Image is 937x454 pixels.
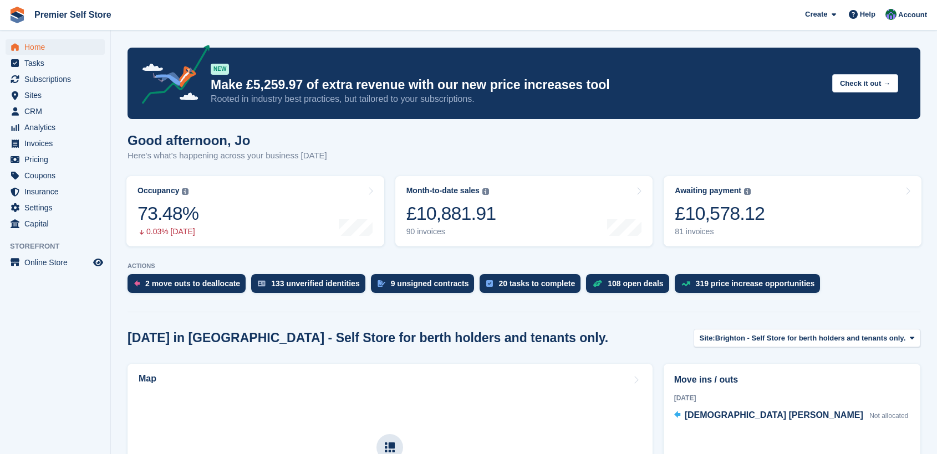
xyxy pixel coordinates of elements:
a: 2 move outs to deallocate [128,274,251,298]
a: 9 unsigned contracts [371,274,480,298]
h2: Move ins / outs [674,373,910,386]
span: Capital [24,216,91,231]
a: menu [6,39,105,55]
span: Coupons [24,168,91,183]
a: Awaiting payment £10,578.12 81 invoices [664,176,921,246]
span: Sites [24,87,91,103]
p: Here's what's happening across your business [DATE] [128,149,327,162]
img: stora-icon-8386f47178a22dfd0bd8f6a31ec36ba5ce8667c1dd55bd0f319d3a0aa187defe.svg [9,7,26,23]
div: £10,881.91 [406,202,496,225]
img: Jo Granger [885,9,897,20]
p: Make £5,259.97 of extra revenue with our new price increases tool [211,77,823,93]
span: Brighton - Self Store for berth holders and tenants only. [715,333,906,344]
span: Not allocated [869,412,908,420]
span: [DEMOGRAPHIC_DATA] [PERSON_NAME] [685,410,863,420]
img: contract_signature_icon-13c848040528278c33f63329250d36e43548de30e8caae1d1a13099fd9432cc5.svg [378,280,385,287]
a: 319 price increase opportunities [675,274,826,298]
p: ACTIONS [128,262,920,270]
span: Pricing [24,152,91,167]
div: 73.48% [138,202,198,225]
span: Home [24,39,91,55]
div: 133 unverified identities [271,279,360,288]
div: 9 unsigned contracts [391,279,469,288]
span: Tasks [24,55,91,71]
img: icon-info-grey-7440780725fd019a000dd9b08b2336e03edf1995a4989e88bcd33f0948082b44.svg [182,188,189,195]
div: Month-to-date sales [406,186,480,195]
a: 20 tasks to complete [480,274,586,298]
a: menu [6,168,105,183]
div: £10,578.12 [675,202,765,225]
img: deal-1b604bf984904fb50ccaf53a9ad4b4a5d6e5aea283cecdc64d6e3604feb123c2.svg [593,280,602,287]
div: 20 tasks to complete [498,279,575,288]
h2: [DATE] in [GEOGRAPHIC_DATA] - Self Store for berth holders and tenants only. [128,331,608,345]
h2: Map [139,374,156,384]
img: price-adjustments-announcement-icon-8257ccfd72463d97f412b2fc003d46551f7dbcb40ab6d574587a9cd5c0d94... [133,45,210,108]
span: Subscriptions [24,71,91,87]
a: menu [6,184,105,199]
a: menu [6,71,105,87]
a: Premier Self Store [30,6,116,24]
div: 108 open deals [608,279,663,288]
img: icon-info-grey-7440780725fd019a000dd9b08b2336e03edf1995a4989e88bcd33f0948082b44.svg [482,188,489,195]
img: verify_identity-adf6edd0f0f0b5bbfe63781bf79b02c33cf7c696d77639b501bdc392416b5a36.svg [258,280,266,287]
a: menu [6,200,105,215]
a: menu [6,152,105,167]
a: 133 unverified identities [251,274,371,298]
img: icon-info-grey-7440780725fd019a000dd9b08b2336e03edf1995a4989e88bcd33f0948082b44.svg [744,188,751,195]
span: Account [898,9,927,20]
a: [DEMOGRAPHIC_DATA] [PERSON_NAME] Not allocated [674,409,909,423]
h1: Good afternoon, Jo [128,133,327,148]
a: menu [6,55,105,71]
span: Invoices [24,136,91,151]
a: menu [6,87,105,103]
div: 81 invoices [675,227,765,236]
img: task-75834270c22a3079a89374b754ae025e5fb1db73e45f91037f5363f120a921f8.svg [486,280,493,287]
a: Preview store [91,256,105,269]
button: Site: Brighton - Self Store for berth holders and tenants only. [694,329,920,347]
div: [DATE] [674,393,910,403]
a: menu [6,136,105,151]
span: Site: [700,333,715,344]
div: Awaiting payment [675,186,741,195]
span: Storefront [10,241,110,252]
span: Create [805,9,827,20]
img: map-icn-33ee37083ee616e46c38cad1a60f524a97daa1e2b2c8c0bc3eb3415660979fc1.svg [385,442,395,452]
span: Help [860,9,875,20]
span: Settings [24,200,91,215]
a: Month-to-date sales £10,881.91 90 invoices [395,176,653,246]
div: 0.03% [DATE] [138,227,198,236]
a: 108 open deals [586,274,674,298]
p: Rooted in industry best practices, but tailored to your subscriptions. [211,93,823,105]
a: menu [6,255,105,270]
span: Analytics [24,120,91,135]
div: 90 invoices [406,227,496,236]
button: Check it out → [832,74,898,92]
div: NEW [211,64,229,75]
span: CRM [24,104,91,119]
span: Insurance [24,184,91,199]
a: menu [6,120,105,135]
span: Online Store [24,255,91,270]
div: 319 price increase opportunities [696,279,815,288]
a: menu [6,104,105,119]
img: move_outs_to_deallocate_icon-f764333ba52eb49d3ac5e1228854f67142a1ed5810a6f6cc68b1a99e826820c5.svg [134,280,140,287]
img: price_increase_opportunities-93ffe204e8149a01c8c9dc8f82e8f89637d9d84a8eef4429ea346261dce0b2c0.svg [681,281,690,286]
a: menu [6,216,105,231]
a: Occupancy 73.48% 0.03% [DATE] [126,176,384,246]
div: Occupancy [138,186,179,195]
div: 2 move outs to deallocate [145,279,240,288]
